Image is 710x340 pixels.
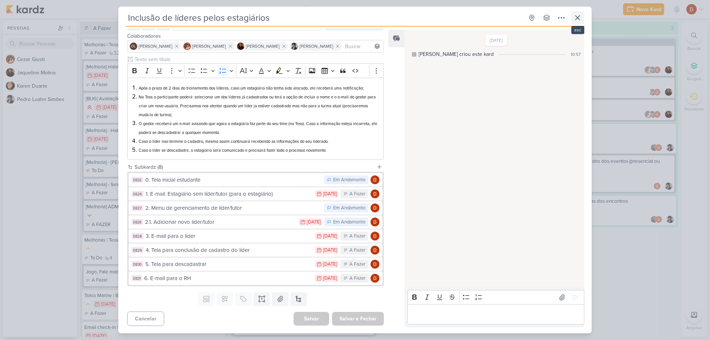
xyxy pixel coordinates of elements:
[127,63,384,78] div: Editor toolbar
[408,304,584,324] div: Editor editing area: main
[132,233,143,239] div: DE28
[132,247,143,253] div: DE29
[192,43,226,50] span: [PERSON_NAME]
[371,274,379,283] img: Davi Elias Teixeira
[139,139,329,144] span: Caso o líder nao termine o cadastro, mesmo assim continuará recebendo as informações do seu lider...
[323,192,337,196] div: [DATE]
[333,205,365,212] div: Em Andamento
[237,43,244,50] img: Jaqueline Molina
[146,232,311,240] div: 3. E-mail para o líder
[127,78,384,160] div: Editor editing area: main
[323,234,337,239] div: [DATE]
[371,218,379,226] img: Davi Elias Teixeira
[571,26,584,34] div: esc
[333,219,365,226] div: Em Andamento
[371,189,379,198] img: Davi Elias Teixeira
[132,219,143,225] div: DE33
[183,43,191,50] img: Cezar Giusti
[145,176,321,184] div: 0. Tela inicial estudante
[129,272,382,285] button: DE31 6. E-mail para o RH [DATE] A Fazer
[139,121,377,135] span: O gestor receberá um e-mail avisando que agora o estagiário faz parte do seu time (na Tess). Caso...
[129,229,382,243] button: DE28 3. E-mail para o líder [DATE] A Fazer
[145,204,321,212] div: 2. Menu de gerenciamento de líder/tutor
[129,257,382,271] button: DE30 5. Tela para descadastrar [DATE] A Fazer
[291,43,298,50] img: Pedro Luahn Simões
[132,205,143,211] div: DE27
[126,11,524,24] input: Kard Sem Título
[129,201,382,215] button: DE27 2. Menu de gerenciamento de líder/tutor Em Andamento
[129,215,382,229] button: DE33 2.1. Adicionar novo líder/tutor [DATE] Em Andamento
[135,163,373,171] div: Subkardz (8)
[132,177,143,183] div: DE32
[129,173,382,186] button: DE32 0. Tela inicial estudante Em Andamento
[129,243,382,257] button: DE29 4. Tela para conclusão de cadastro do líder [DATE] A Fazer
[349,275,365,282] div: A Fazer
[571,51,581,58] div: 10:57
[371,246,379,255] img: Davi Elias Teixeira
[130,43,137,50] div: Danilo Leite
[133,55,384,63] input: Texto sem título
[145,218,295,226] div: 2.1. Adicionar novo líder/tutor
[349,233,365,240] div: A Fazer
[139,148,327,153] span: Caso o líder se descadastre, o estagiário será comunicado e precisará fazer todo o processo novam...
[349,191,365,198] div: A Fazer
[146,246,311,255] div: 4. Tela para conclusão de cadastro do líder
[323,276,337,281] div: [DATE]
[129,187,382,201] button: DE26 1. E-mail: Estagiário sem líder/tutor (para o estagiário) [DATE] A Fazer
[132,275,142,281] div: DE31
[333,176,365,184] div: Em Andamento
[349,247,365,254] div: A Fazer
[131,45,136,48] p: DL
[132,261,143,267] div: DE30
[139,95,376,117] span: Na Tess o participante poderá: selecionar um dos líderes já cadastrados ou terá a opção de inclui...
[349,261,365,268] div: A Fazer
[323,262,337,267] div: [DATE]
[344,42,382,51] input: Buscar
[408,290,584,304] div: Editor toolbar
[132,191,143,197] div: DE26
[371,175,379,184] img: Davi Elias Teixeira
[323,248,337,253] div: [DATE]
[146,190,311,198] div: 1. E-mail: Estagiário sem líder/tutor (para o estagiário)
[127,312,164,326] button: Cancelar
[144,274,311,283] div: 6. E-mail para o RH
[371,260,379,269] img: Davi Elias Teixeira
[246,43,280,50] span: [PERSON_NAME]
[300,43,333,50] span: [PERSON_NAME]
[371,232,379,240] img: Davi Elias Teixeira
[307,220,321,225] div: [DATE]
[139,86,364,91] span: Após o prazo de 2 dias do treinamento dos líderes, caso um estagiário não tenha sido alocado, ele...
[145,260,311,269] div: 5. Tela para descadastrar
[127,32,384,40] div: Colaboradores
[419,50,494,58] div: [PERSON_NAME] criou este kard
[139,43,172,50] span: [PERSON_NAME]
[371,203,379,212] img: Davi Elias Teixeira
